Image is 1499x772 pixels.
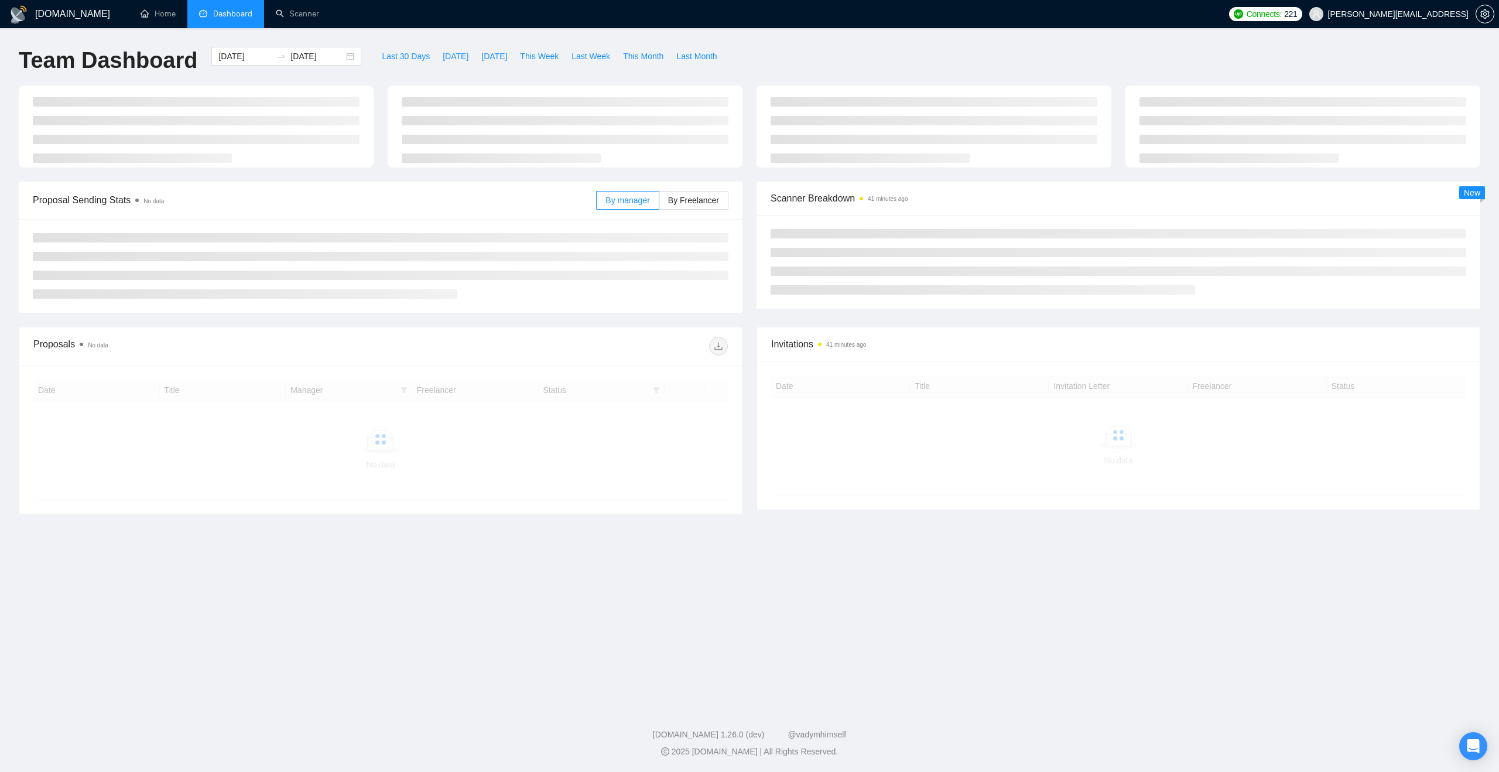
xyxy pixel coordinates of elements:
span: user [1312,10,1320,18]
span: Last Month [676,50,717,63]
span: This Week [520,50,559,63]
span: Connects: [1247,8,1282,21]
div: Proposals [33,337,381,356]
span: Proposal Sending Stats [33,193,596,207]
span: Last 30 Days [382,50,430,63]
span: to [276,52,286,61]
img: upwork-logo.png [1234,9,1243,19]
input: End date [290,50,344,63]
input: Start date [218,50,272,63]
button: [DATE] [475,47,514,66]
span: swap-right [276,52,286,61]
span: By manager [605,196,649,205]
span: copyright [661,747,669,756]
span: By Freelancer [668,196,719,205]
span: Scanner Breakdown [771,191,1466,206]
span: This Month [623,50,663,63]
span: [DATE] [443,50,468,63]
button: [DATE] [436,47,475,66]
span: No data [143,198,164,204]
time: 41 minutes ago [868,196,908,202]
a: searchScanner [276,9,319,19]
button: Last Week [565,47,617,66]
a: setting [1476,9,1494,19]
button: Last 30 Days [375,47,436,66]
time: 41 minutes ago [826,341,866,348]
span: Invitations [771,337,1466,351]
span: New [1464,188,1480,197]
button: setting [1476,5,1494,23]
span: 221 [1284,8,1297,21]
span: dashboard [199,9,207,18]
button: Last Month [670,47,723,66]
span: Dashboard [213,9,252,19]
span: No data [88,342,108,349]
div: Open Intercom Messenger [1459,732,1487,760]
a: homeHome [141,9,176,19]
img: logo [9,5,28,24]
div: 2025 [DOMAIN_NAME] | All Rights Reserved. [9,746,1490,758]
button: This Month [617,47,670,66]
a: @vadymhimself [788,730,846,739]
span: [DATE] [481,50,507,63]
button: This Week [514,47,565,66]
span: Last Week [571,50,610,63]
a: [DOMAIN_NAME] 1.26.0 (dev) [653,730,765,739]
h1: Team Dashboard [19,47,197,74]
